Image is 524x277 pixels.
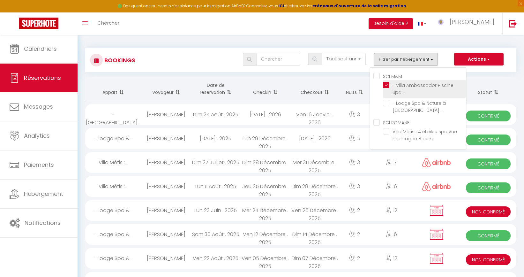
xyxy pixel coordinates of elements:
a: Chercher [93,12,124,35]
span: - Lodge Spa & Nature à [GEOGRAPHIC_DATA] - [393,100,446,113]
img: logout [509,19,517,27]
th: Sort by checkin [240,77,290,101]
a: ... [PERSON_NAME] [431,12,502,35]
th: Sort by status [460,77,516,101]
span: Calendriers [24,45,57,53]
img: ... [436,19,445,26]
a: ICI [278,3,284,9]
span: Chercher [97,19,119,26]
input: Chercher [256,53,300,66]
th: Sort by checkout [290,77,340,101]
img: Super Booking [19,18,58,29]
span: Notifications [25,219,61,227]
span: Villa Métis : 4 étoiles spa vue montagne 8 pers [393,128,457,142]
a: créneaux d'ouverture de la salle migration [312,3,406,9]
span: - Villa Ambassador Piscine Spa - [393,82,453,96]
th: Sort by nights [340,77,370,101]
button: Actions [454,53,503,66]
span: Paiements [24,161,54,169]
button: Filtrer par hébergement [374,53,438,66]
th: Sort by booking date [191,77,240,101]
span: Hébergement [24,190,63,198]
button: Ouvrir le widget de chat LiveChat [5,3,24,22]
span: Réservations [24,74,61,82]
h3: Bookings [103,53,135,67]
button: Besoin d'aide ? [369,18,413,29]
span: Messages [24,103,53,111]
span: [PERSON_NAME] [450,18,494,26]
th: Sort by rentals [85,77,141,101]
span: Analytics [24,132,50,140]
th: Sort by guest [141,77,191,101]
